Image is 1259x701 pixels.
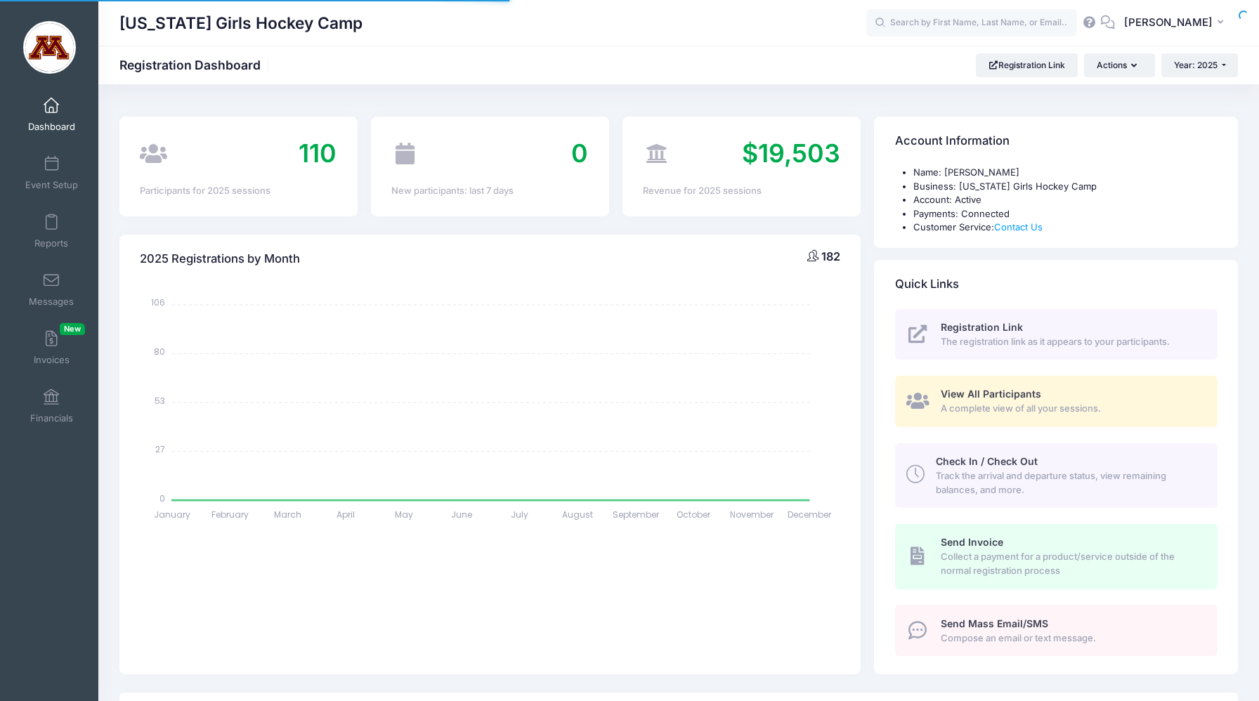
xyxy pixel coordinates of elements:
[941,536,1003,548] span: Send Invoice
[895,264,959,304] h4: Quick Links
[395,509,413,520] tspan: May
[155,394,165,406] tspan: 53
[1124,15,1213,30] span: [PERSON_NAME]
[391,184,588,198] div: New participants: last 7 days
[613,509,660,520] tspan: September
[211,509,249,520] tspan: February
[151,296,165,308] tspan: 106
[730,509,774,520] tspan: November
[941,550,1201,577] span: Collect a payment for a product/service outside of the normal registration process
[895,309,1218,360] a: Registration Link The registration link as it appears to your participants.
[337,509,355,520] tspan: April
[936,469,1201,497] span: Track the arrival and departure status, view remaining balances, and more.
[29,296,74,308] span: Messages
[895,605,1218,656] a: Send Mass Email/SMS Compose an email or text message.
[25,179,78,191] span: Event Setup
[299,138,337,169] span: 110
[159,492,165,504] tspan: 0
[30,412,73,424] span: Financials
[119,58,273,72] h1: Registration Dashboard
[941,388,1041,400] span: View All Participants
[895,122,1010,162] h4: Account Information
[18,323,85,372] a: InvoicesNew
[28,121,75,133] span: Dashboard
[913,166,1218,180] li: Name: [PERSON_NAME]
[452,509,473,520] tspan: June
[941,402,1201,416] span: A complete view of all your sessions.
[60,323,85,335] span: New
[34,354,70,366] span: Invoices
[1115,7,1238,39] button: [PERSON_NAME]
[643,184,840,198] div: Revenue for 2025 sessions
[18,381,85,431] a: Financials
[941,321,1023,333] span: Registration Link
[994,221,1043,232] a: Contact Us
[742,138,840,169] span: $19,503
[1161,53,1238,77] button: Year: 2025
[913,193,1218,207] li: Account: Active
[895,376,1218,427] a: View All Participants A complete view of all your sessions.
[18,148,85,197] a: Event Setup
[140,184,337,198] div: Participants for 2025 sessions
[275,509,302,520] tspan: March
[677,509,712,520] tspan: October
[821,249,840,263] span: 182
[941,617,1048,629] span: Send Mass Email/SMS
[511,509,529,520] tspan: July
[154,509,190,520] tspan: January
[895,443,1218,508] a: Check In / Check Out Track the arrival and departure status, view remaining balances, and more.
[1084,53,1154,77] button: Actions
[866,9,1077,37] input: Search by First Name, Last Name, or Email...
[154,346,165,358] tspan: 80
[155,443,165,455] tspan: 27
[913,207,1218,221] li: Payments: Connected
[18,90,85,139] a: Dashboard
[976,53,1078,77] a: Registration Link
[941,631,1201,646] span: Compose an email or text message.
[571,138,588,169] span: 0
[563,509,594,520] tspan: August
[18,265,85,314] a: Messages
[895,524,1218,589] a: Send Invoice Collect a payment for a product/service outside of the normal registration process
[936,455,1038,467] span: Check In / Check Out
[913,221,1218,235] li: Customer Service:
[1174,60,1218,70] span: Year: 2025
[119,7,363,39] h1: [US_STATE] Girls Hockey Camp
[23,21,76,74] img: Minnesota Girls Hockey Camp
[913,180,1218,194] li: Business: [US_STATE] Girls Hockey Camp
[18,207,85,256] a: Reports
[788,509,833,520] tspan: December
[34,237,68,249] span: Reports
[140,239,300,279] h4: 2025 Registrations by Month
[941,335,1201,349] span: The registration link as it appears to your participants.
